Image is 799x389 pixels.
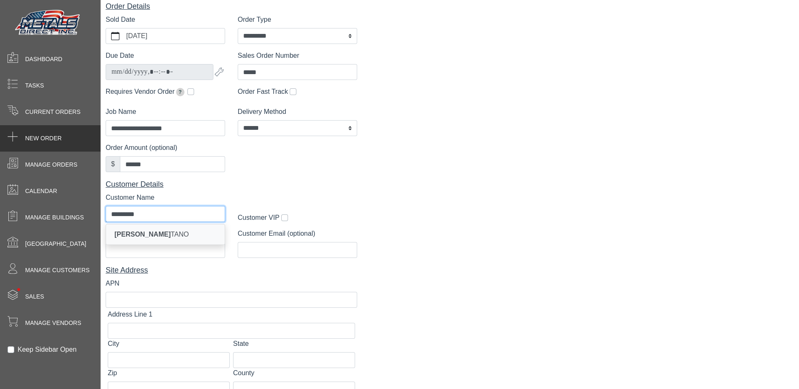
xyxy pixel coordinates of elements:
[238,51,299,61] label: Sales Order Number
[25,160,77,169] span: Manage Orders
[106,15,135,25] label: Sold Date
[13,8,84,39] img: Metals Direct Inc Logo
[106,143,177,153] label: Order Amount (optional)
[18,345,77,355] label: Keep Sidebar Open
[25,187,57,196] span: Calendar
[233,368,254,378] label: County
[108,368,117,378] label: Zip
[25,134,62,143] span: New Order
[125,28,225,44] label: [DATE]
[106,278,119,289] label: APN
[25,108,80,116] span: Current Orders
[25,240,86,248] span: [GEOGRAPHIC_DATA]
[238,15,271,25] label: Order Type
[106,28,125,44] button: calendar
[8,276,29,303] span: •
[176,88,184,96] span: Extends due date by 2 weeks for pickup orders
[106,265,357,276] div: Site Address
[238,229,315,239] label: Customer Email (optional)
[106,179,357,190] div: Customer Details
[25,55,62,64] span: Dashboard
[233,339,249,349] label: State
[238,213,280,223] label: Customer VIP
[25,266,90,275] span: Manage Customers
[114,231,189,238] span: TANO
[25,81,44,90] span: Tasks
[106,87,186,97] label: Requires Vendor Order
[25,213,84,222] span: Manage Buildings
[106,1,357,12] div: Order Details
[106,156,120,172] div: $
[238,107,286,117] label: Delivery Method
[106,107,136,117] label: Job Name
[106,51,134,61] label: Due Date
[108,339,119,349] label: City
[108,309,153,319] label: Address Line 1
[238,87,288,97] label: Order Fast Track
[114,231,171,238] span: [PERSON_NAME]
[111,32,119,40] svg: calendar
[25,319,81,327] span: Manage Vendors
[106,193,154,203] label: Customer Name
[25,292,44,301] span: Sales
